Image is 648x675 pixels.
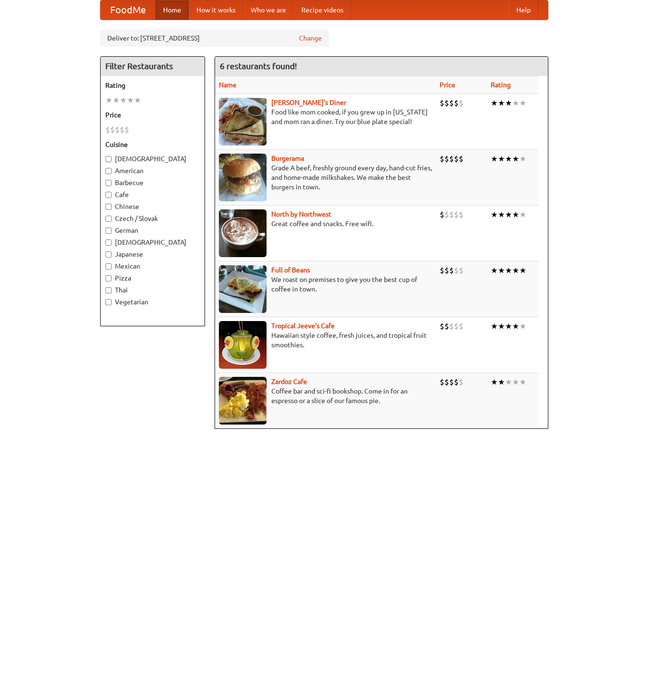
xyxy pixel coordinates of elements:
[219,321,267,369] img: jeeves.jpg
[449,321,454,332] li: $
[299,33,322,43] a: Change
[219,275,432,294] p: We roast on premises to give you the best cup of coffee in town.
[519,209,526,220] li: ★
[519,265,526,276] li: ★
[155,0,189,20] a: Home
[271,155,304,162] a: Burgerama
[105,297,200,307] label: Vegetarian
[440,209,444,220] li: $
[440,154,444,164] li: $
[454,321,459,332] li: $
[519,377,526,387] li: ★
[449,265,454,276] li: $
[115,125,120,135] li: $
[220,62,297,71] ng-pluralize: 6 restaurants found!
[505,265,512,276] li: ★
[105,202,200,211] label: Chinese
[219,386,432,405] p: Coffee bar and sci-fi bookshop. Come in for an espresso or a slice of our famous pie.
[491,81,511,89] a: Rating
[512,98,519,108] li: ★
[440,81,455,89] a: Price
[444,98,449,108] li: $
[512,265,519,276] li: ★
[509,0,538,20] a: Help
[105,204,112,210] input: Chinese
[505,209,512,220] li: ★
[219,154,267,201] img: burgerama.jpg
[113,95,120,105] li: ★
[491,321,498,332] li: ★
[449,209,454,220] li: $
[444,377,449,387] li: $
[454,98,459,108] li: $
[219,81,237,89] a: Name
[498,377,505,387] li: ★
[219,209,267,257] img: north.jpg
[491,377,498,387] li: ★
[444,321,449,332] li: $
[105,239,112,246] input: [DEMOGRAPHIC_DATA]
[440,321,444,332] li: $
[294,0,351,20] a: Recipe videos
[219,107,432,126] p: Food like mom cooked, if you grew up in [US_STATE] and mom ran a diner. Try our blue plate special!
[459,321,463,332] li: $
[459,265,463,276] li: $
[100,30,329,47] div: Deliver to: [STREET_ADDRESS]
[505,154,512,164] li: ★
[105,216,112,222] input: Czech / Slovak
[444,209,449,220] li: $
[505,377,512,387] li: ★
[491,265,498,276] li: ★
[105,285,200,295] label: Thai
[498,98,505,108] li: ★
[271,210,331,218] a: North by Northwest
[105,214,200,223] label: Czech / Slovak
[444,265,449,276] li: $
[105,261,200,271] label: Mexican
[454,209,459,220] li: $
[505,98,512,108] li: ★
[271,378,307,385] a: Zardoz Cafe
[498,209,505,220] li: ★
[459,377,463,387] li: $
[449,154,454,164] li: $
[271,99,346,106] a: [PERSON_NAME]'s Diner
[105,110,200,120] h5: Price
[105,178,200,187] label: Barbecue
[512,154,519,164] li: ★
[459,154,463,164] li: $
[271,266,310,274] a: Full of Beans
[219,377,267,425] img: zardoz.jpg
[105,166,200,176] label: American
[512,377,519,387] li: ★
[512,209,519,220] li: ★
[219,265,267,313] img: beans.jpg
[105,81,200,90] h5: Rating
[454,265,459,276] li: $
[219,219,432,228] p: Great coffee and snacks. Free wifi.
[105,168,112,174] input: American
[101,57,205,76] h4: Filter Restaurants
[120,125,124,135] li: $
[105,263,112,270] input: Mexican
[101,0,155,20] a: FoodMe
[105,95,113,105] li: ★
[459,98,463,108] li: $
[127,95,134,105] li: ★
[105,251,112,258] input: Japanese
[454,377,459,387] li: $
[459,209,463,220] li: $
[271,322,335,330] a: Tropical Jeeve's Cafe
[105,190,200,199] label: Cafe
[491,154,498,164] li: ★
[512,321,519,332] li: ★
[105,275,112,281] input: Pizza
[105,156,112,162] input: [DEMOGRAPHIC_DATA]
[105,238,200,247] label: [DEMOGRAPHIC_DATA]
[491,209,498,220] li: ★
[110,125,115,135] li: $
